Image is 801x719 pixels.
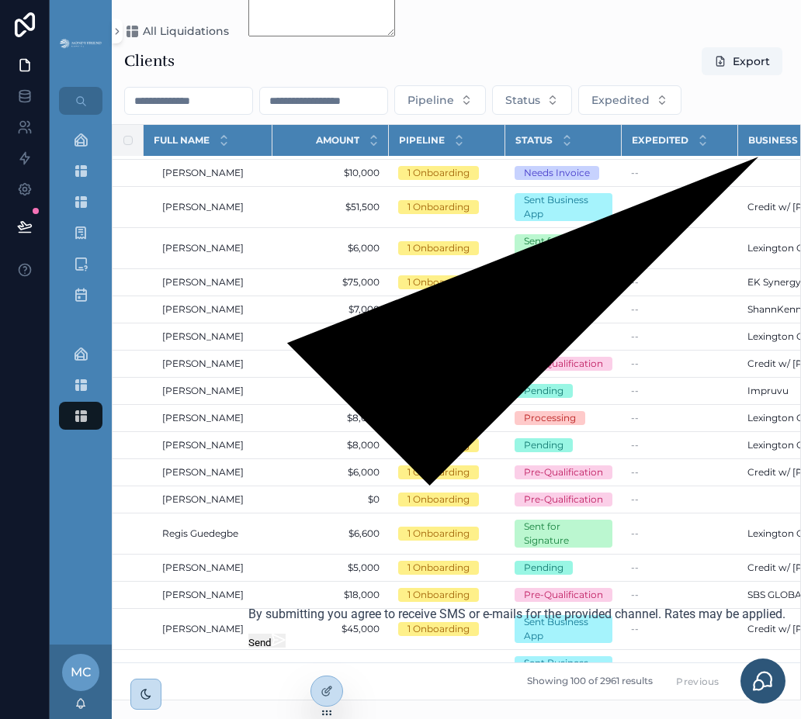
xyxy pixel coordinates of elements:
span: [PERSON_NAME] [162,242,244,254]
a: [PERSON_NAME] [162,303,263,316]
span: [PERSON_NAME] [162,385,244,397]
span: MC [71,663,91,682]
span: [PERSON_NAME] [162,167,244,179]
a: [PERSON_NAME] [162,201,263,213]
span: [PERSON_NAME] [162,562,244,574]
a: [PERSON_NAME] [162,466,263,479]
a: [PERSON_NAME] [162,493,263,506]
a: Regis Guedegbe [162,527,263,540]
a: [PERSON_NAME] [162,242,263,254]
a: [PERSON_NAME] [162,276,263,289]
span: [PERSON_NAME] [162,439,244,451]
span: [PERSON_NAME] [162,623,244,635]
span: [PERSON_NAME] [162,589,244,601]
span: [PERSON_NAME] [162,412,244,424]
span: [PERSON_NAME] [162,276,244,289]
span: [PERSON_NAME] [162,201,244,213]
span: [PERSON_NAME] [162,493,244,506]
a: All Liquidations [124,23,229,39]
a: [PERSON_NAME] [162,167,263,179]
a: [PERSON_NAME] [162,589,263,601]
a: [PERSON_NAME] [162,330,263,343]
span: All Liquidations [143,23,229,39]
a: [PERSON_NAME] [162,439,263,451]
h1: Clients [124,50,175,72]
span: [PERSON_NAME] [162,330,244,343]
a: [PERSON_NAME] [162,412,263,424]
span: [PERSON_NAME] [162,303,244,316]
span: Full Name [154,134,210,147]
a: [PERSON_NAME] [162,623,263,635]
a: [PERSON_NAME] [162,385,263,397]
img: App logo [59,37,102,50]
span: [PERSON_NAME] [162,358,244,370]
a: [PERSON_NAME] [162,358,263,370]
div: scrollable content [50,115,112,450]
span: [PERSON_NAME] [162,466,244,479]
span: Regis Guedegbe [162,527,238,540]
a: [PERSON_NAME] [162,562,263,574]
